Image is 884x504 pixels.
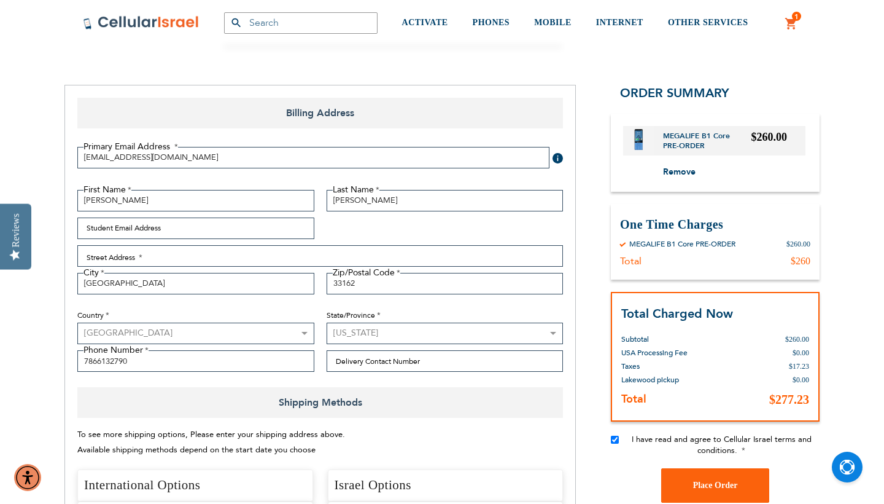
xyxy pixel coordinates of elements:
a: MEGALIFE B1 Core PRE-ORDER [663,131,751,151]
span: $0.00 [793,376,809,384]
span: $0.00 [793,348,809,357]
strong: Total Charged Now [621,305,733,322]
span: Order Summary [620,85,729,101]
span: INTERNET [596,18,643,27]
img: MEGALIFE B1 Core PRE-ORDER [628,129,649,150]
th: Taxes [621,360,717,373]
span: $260.00 [785,335,809,344]
span: Lakewood pickup [621,375,679,385]
strong: Total [621,392,646,407]
h4: International Options [77,470,313,502]
span: $277.23 [769,393,809,406]
span: To see more shipping options, Please enter your shipping address above. Available shipping method... [77,429,345,455]
span: USA Processing Fee [621,348,688,358]
div: Total [620,255,642,267]
div: $260 [791,255,810,267]
span: Billing Address [77,98,563,128]
span: Shipping Methods [77,387,563,418]
span: OTHER SERVICES [668,18,748,27]
span: ACTIVATE [402,18,448,27]
span: 1 [794,12,799,22]
th: Subtotal [621,323,717,346]
div: MEGALIFE B1 Core PRE-ORDER [629,239,735,249]
div: $260.00 [786,239,810,249]
span: I have read and agree to Cellular Israel terms and conditions. [632,434,812,456]
a: 1 [785,17,798,31]
h4: Israel Options [328,470,564,502]
span: Place Order [693,481,738,490]
input: Search [224,12,378,34]
span: $260.00 [751,131,788,143]
span: $17.23 [789,362,809,371]
h3: One Time Charges [620,216,810,233]
span: PHONES [473,18,510,27]
span: Remove [663,166,696,178]
div: Reviews [10,213,21,247]
button: Place Order [661,468,769,503]
div: Accessibility Menu [14,464,41,491]
span: MOBILE [534,18,572,27]
img: Cellular Israel Logo [83,15,200,30]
